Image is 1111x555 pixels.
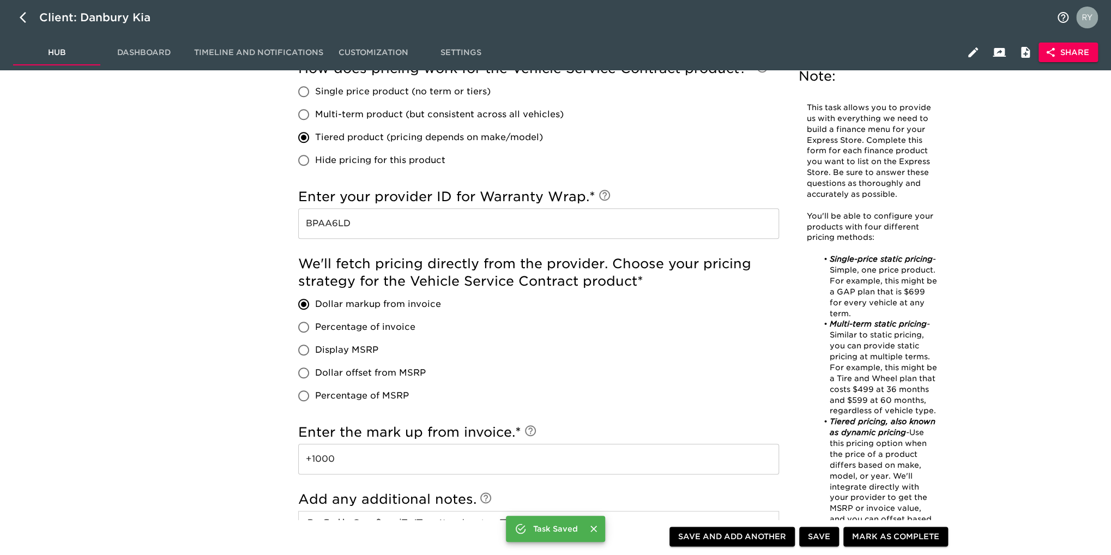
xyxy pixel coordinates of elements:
[986,39,1012,65] button: Client View
[1012,39,1038,65] button: Internal Notes and Comments
[315,108,564,121] span: Multi-term product (but consistent across all vehicles)
[818,417,938,536] li: Use this pricing option when the price of a product differs based on make, model, or year. We'll ...
[39,9,166,26] div: Client: Danbury Kia
[315,85,491,98] span: Single price product (no term or tiers)
[843,527,948,547] button: Mark as Complete
[298,424,779,441] h5: Enter the mark up from invoice.
[799,527,839,547] button: Save
[830,319,927,328] em: Multi-term static pricing
[906,428,909,437] em: -
[298,208,779,239] input: Example: 012B23
[1050,4,1076,31] button: notifications
[807,210,938,243] p: You'll be able to configure your products with four different pricing methods:
[1038,43,1098,63] button: Share
[960,39,986,65] button: Edit Hub
[808,530,830,544] span: Save
[315,131,543,144] span: Tiered product (pricing depends on make/model)
[424,46,498,59] span: Settings
[315,154,445,167] span: Hide pricing for this product
[315,298,441,311] span: Dollar markup from invoice
[669,527,795,547] button: Save and Add Another
[830,255,933,263] em: Single-price static pricing
[927,319,930,328] em: -
[533,519,578,539] div: Task Saved
[799,68,946,85] h5: Note:
[107,46,181,59] span: Dashboard
[1076,7,1098,28] img: Profile
[298,255,779,290] h5: We'll fetch pricing directly from the provider. Choose your pricing strategy for the Vehicle Serv...
[336,46,410,59] span: Customization
[587,522,601,536] button: Close
[298,491,779,508] h5: Add any additional notes.
[678,530,786,544] span: Save and Add Another
[194,46,323,59] span: Timeline and Notifications
[298,188,779,206] h5: Enter your provider ID for Warranty Wrap.
[818,319,938,417] li: Similar to static pricing, you can provide static pricing at multiple terms. For example, this mi...
[315,343,378,357] span: Display MSRP
[1047,46,1089,59] span: Share
[315,389,409,402] span: Percentage of MSRP
[830,417,938,437] em: Tiered pricing, also known as dynamic pricing
[818,254,938,319] li: - Simple, one price product. For example, this might be a GAP plan that is $699 for every vehicle...
[298,444,779,474] input: Example: +$1000
[852,530,939,544] span: Mark as Complete
[315,321,415,334] span: Percentage of invoice
[20,46,94,59] span: Hub
[315,366,426,379] span: Dollar offset from MSRP
[807,102,938,200] p: This task allows you to provide us with everything we need to build a finance menu for your Expre...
